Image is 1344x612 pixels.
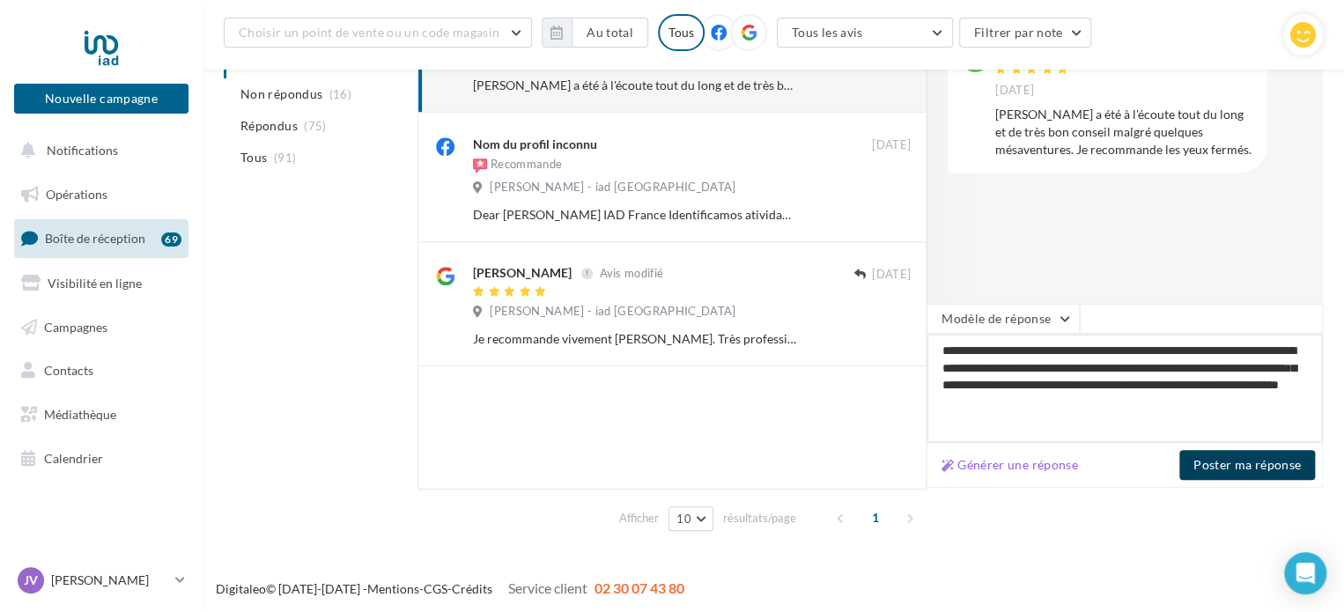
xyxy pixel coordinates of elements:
span: (91) [274,151,296,165]
span: Service client [508,579,587,596]
button: Au total [542,18,648,48]
span: Campagnes [44,319,107,334]
button: Tous les avis [777,18,953,48]
div: Je recommande vivement [PERSON_NAME]. Très professionnelle, elle prend le temps nécessaire pour v... [473,330,796,348]
span: Notifications [47,143,118,158]
button: 10 [668,506,713,531]
a: Campagnes [11,309,192,346]
a: Mentions [367,581,419,596]
a: Boîte de réception69 [11,219,192,257]
span: Tous [240,149,267,166]
img: recommended.png [473,159,487,173]
div: Dear [PERSON_NAME] IAD France Identificamos atividades em sua conta que podem constituir uma viol... [473,206,796,224]
div: Open Intercom Messenger [1284,552,1326,594]
span: résultats/page [723,510,796,527]
span: Opérations [46,187,107,202]
div: [PERSON_NAME] a été à l'écoute tout du long et de très bon conseil malgré quelques mésaventures. ... [995,106,1252,159]
div: Nom du profil inconnu [473,136,597,153]
button: Notifications [11,132,185,169]
button: Au total [572,18,648,48]
span: Afficher [619,510,659,527]
button: Modèle de réponse [927,304,1080,334]
div: Recommande [473,157,562,174]
span: [DATE] [872,137,911,153]
button: Poster ma réponse [1179,450,1315,480]
span: © [DATE]-[DATE] - - - [216,581,684,596]
button: Filtrer par note [959,18,1092,48]
span: Boîte de réception [45,231,145,246]
span: [PERSON_NAME] - iad [GEOGRAPHIC_DATA] [490,180,735,195]
a: JV [PERSON_NAME] [14,564,188,597]
a: CGS [424,581,447,596]
span: 1 [861,504,890,532]
span: 10 [676,512,691,526]
span: Calendrier [44,451,103,466]
span: Tous les avis [792,25,863,40]
span: JV [24,571,38,589]
span: Visibilité en ligne [48,276,142,291]
span: (75) [304,119,326,133]
a: Opérations [11,176,192,213]
span: Avis modifié [599,266,663,280]
a: Contacts [11,352,192,389]
a: Calendrier [11,440,192,477]
span: Répondus [240,117,298,135]
div: [PERSON_NAME] a été à l'écoute tout du long et de très bon conseil malgré quelques mésaventures. ... [473,77,796,94]
a: Crédits [452,581,492,596]
a: Visibilité en ligne [11,265,192,302]
span: [DATE] [995,83,1034,99]
span: Médiathèque [44,407,116,422]
div: 69 [161,232,181,247]
button: Nouvelle campagne [14,84,188,114]
span: [PERSON_NAME] - iad [GEOGRAPHIC_DATA] [490,304,735,320]
button: Choisir un point de vente ou un code magasin [224,18,532,48]
span: 02 30 07 43 80 [594,579,684,596]
span: Contacts [44,363,93,378]
span: [DATE] [872,267,911,283]
span: (16) [329,87,351,101]
div: [PERSON_NAME] [473,264,572,282]
span: Non répondus [240,85,322,103]
a: Digitaleo [216,581,266,596]
span: Choisir un point de vente ou un code magasin [239,25,499,40]
a: Médiathèque [11,396,192,433]
div: Tous [658,14,705,51]
p: [PERSON_NAME] [51,571,168,589]
button: Générer une réponse [934,454,1085,476]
